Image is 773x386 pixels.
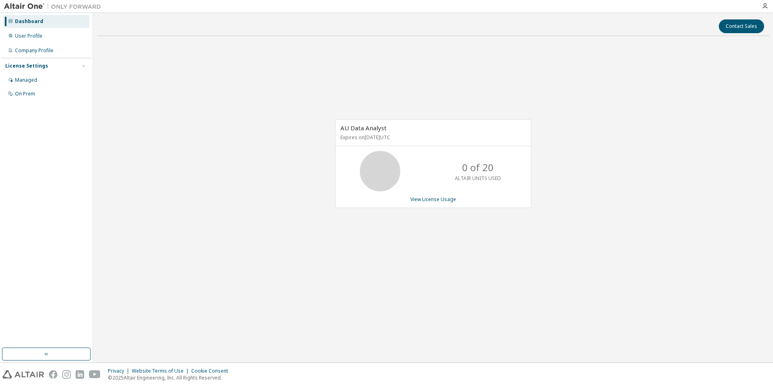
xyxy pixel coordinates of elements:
[132,368,191,374] div: Website Terms of Use
[4,2,105,11] img: Altair One
[455,175,501,182] p: ALTAIR UNITS USED
[719,19,764,33] button: Contact Sales
[340,124,386,132] span: AU Data Analyst
[76,370,84,379] img: linkedin.svg
[15,77,37,83] div: Managed
[5,63,48,69] div: License Settings
[15,91,35,97] div: On Prem
[62,370,71,379] img: instagram.svg
[410,196,456,203] a: View License Usage
[108,374,233,381] p: © 2025 Altair Engineering, Inc. All Rights Reserved.
[340,134,524,141] p: Expires on [DATE] UTC
[49,370,57,379] img: facebook.svg
[15,47,53,54] div: Company Profile
[2,370,44,379] img: altair_logo.svg
[108,368,132,374] div: Privacy
[191,368,233,374] div: Cookie Consent
[15,33,42,39] div: User Profile
[89,370,101,379] img: youtube.svg
[15,18,43,25] div: Dashboard
[462,161,494,174] p: 0 of 20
